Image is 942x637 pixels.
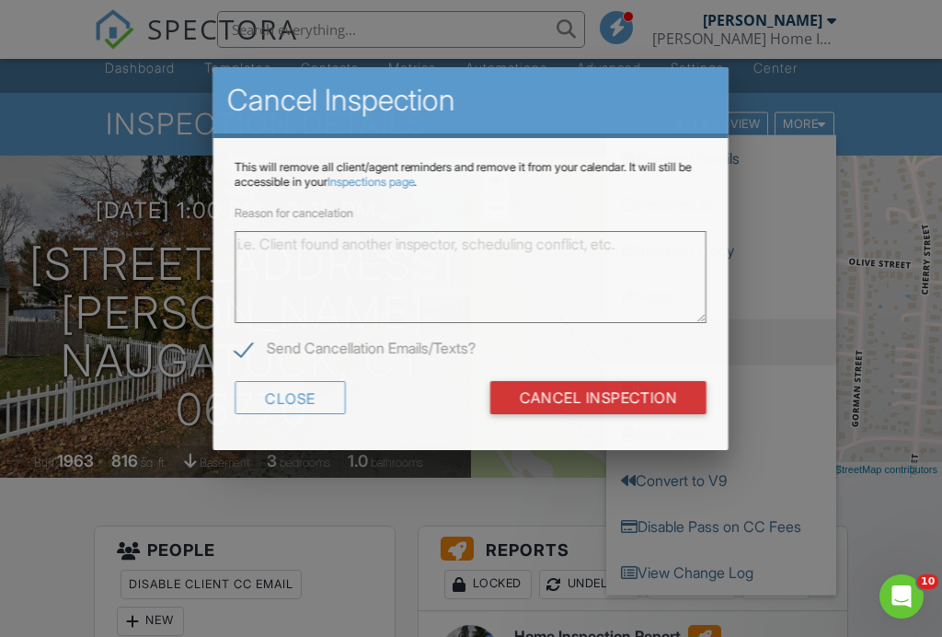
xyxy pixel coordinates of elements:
h2: Cancel Inspection [228,82,715,119]
p: This will remove all client/agent reminders and remove it from your calendar. It will still be ac... [235,160,707,190]
label: Reason for cancelation [235,206,353,220]
div: Close [235,381,346,414]
iframe: Intercom notifications message [574,458,942,587]
label: Send Cancellation Emails/Texts? [235,340,477,363]
span: 10 [917,574,938,589]
input: Cancel Inspection [490,381,706,414]
a: Inspections page [327,175,415,189]
iframe: Intercom live chat [879,574,924,619]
